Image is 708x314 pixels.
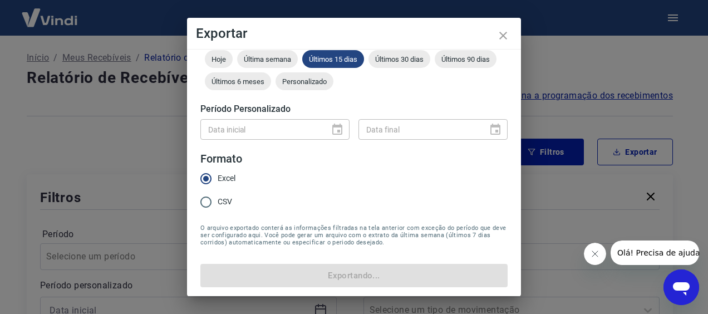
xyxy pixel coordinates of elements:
[435,50,496,68] div: Últimos 90 dias
[205,77,271,86] span: Últimos 6 meses
[368,50,430,68] div: Últimos 30 dias
[302,55,364,63] span: Últimos 15 dias
[196,27,512,40] h4: Exportar
[200,104,508,115] h5: Período Personalizado
[200,224,508,246] span: O arquivo exportado conterá as informações filtradas na tela anterior com exceção do período que ...
[200,151,242,167] legend: Formato
[358,119,480,140] input: DD/MM/YYYY
[276,72,333,90] div: Personalizado
[276,77,333,86] span: Personalizado
[218,173,235,184] span: Excel
[237,55,298,63] span: Última semana
[205,55,233,63] span: Hoje
[611,241,699,265] iframe: Mensagem da empresa
[237,50,298,68] div: Última semana
[205,72,271,90] div: Últimos 6 meses
[218,196,232,208] span: CSV
[435,55,496,63] span: Últimos 90 dias
[200,119,322,140] input: DD/MM/YYYY
[205,50,233,68] div: Hoje
[490,22,517,49] button: close
[302,50,364,68] div: Últimos 15 dias
[584,243,606,265] iframe: Fechar mensagem
[368,55,430,63] span: Últimos 30 dias
[663,269,699,305] iframe: Botão para abrir a janela de mensagens
[7,8,94,17] span: Olá! Precisa de ajuda?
